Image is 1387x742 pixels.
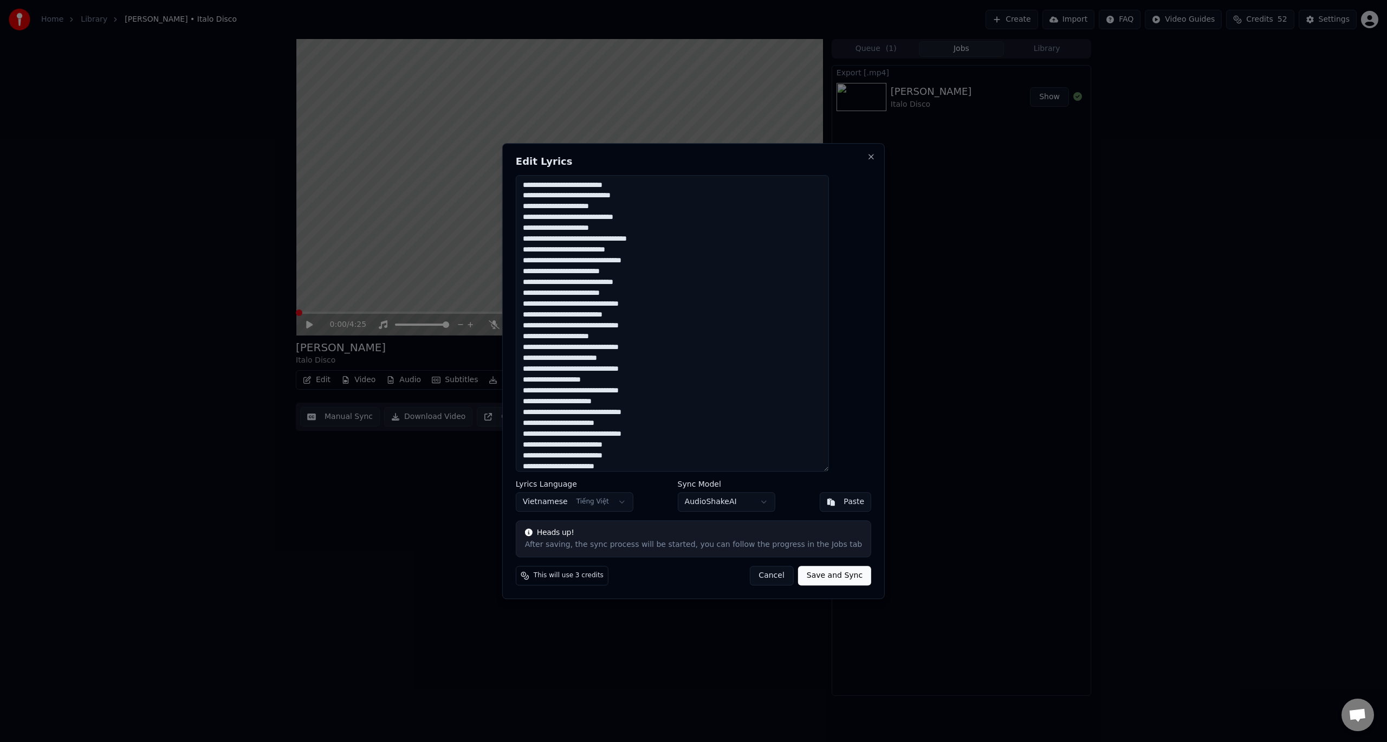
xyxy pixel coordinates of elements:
div: Heads up! [525,527,862,538]
h2: Edit Lyrics [516,157,871,166]
div: After saving, the sync process will be started, you can follow the progress in the Jobs tab [525,539,862,550]
button: Cancel [749,566,793,585]
label: Sync Model [678,480,775,488]
button: Save and Sync [798,566,871,585]
button: Paste [819,492,871,512]
div: Paste [844,496,864,507]
span: This will use 3 credits [534,571,604,580]
label: Lyrics Language [516,480,633,488]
